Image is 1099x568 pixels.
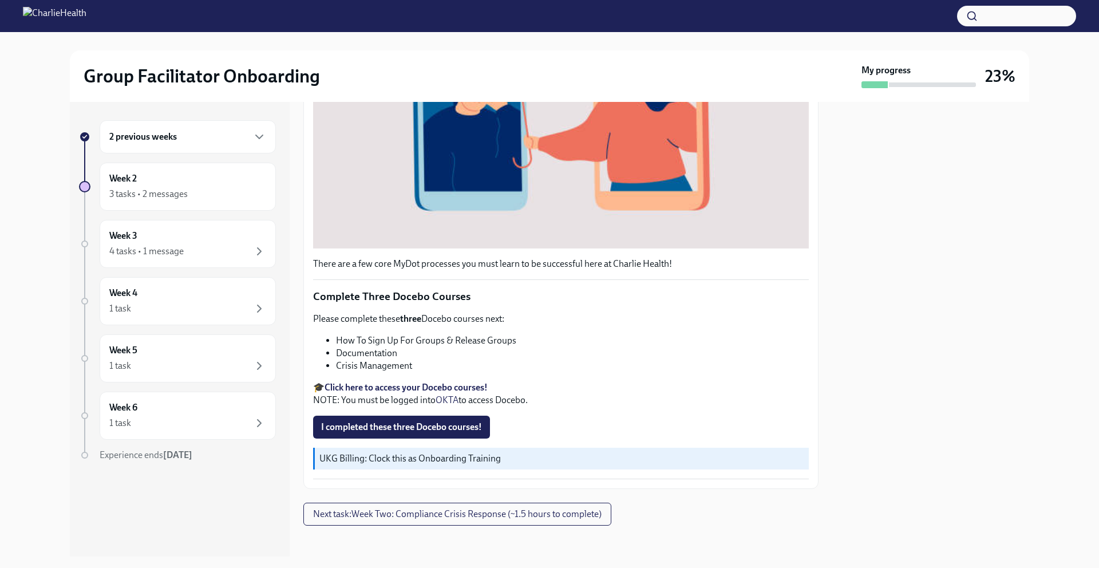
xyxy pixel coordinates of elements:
div: 3 tasks • 2 messages [109,188,188,200]
li: Crisis Management [336,360,809,372]
div: 1 task [109,360,131,372]
strong: three [400,313,421,324]
a: Click here to access your Docebo courses! [325,382,488,393]
span: Experience ends [100,449,192,460]
a: Week 23 tasks • 2 messages [79,163,276,211]
p: UKG Billing: Clock this as Onboarding Training [319,452,804,465]
button: Next task:Week Two: Compliance Crisis Response (~1.5 hours to complete) [303,503,611,526]
span: Next task : Week Two: Compliance Crisis Response (~1.5 hours to complete) [313,508,602,520]
li: Documentation [336,347,809,360]
a: Week 51 task [79,334,276,382]
h2: Group Facilitator Onboarding [84,65,320,88]
div: 1 task [109,417,131,429]
h6: Week 5 [109,344,137,357]
h6: Week 6 [109,401,137,414]
p: There are a few core MyDot processes you must learn to be successful here at Charlie Health! [313,258,809,270]
strong: My progress [861,64,911,77]
div: 1 task [109,302,131,315]
div: 4 tasks • 1 message [109,245,184,258]
button: I completed these three Docebo courses! [313,416,490,439]
li: How To Sign Up For Groups & Release Groups [336,334,809,347]
a: Week 41 task [79,277,276,325]
a: Week 61 task [79,392,276,440]
h6: 2 previous weeks [109,131,177,143]
p: Complete Three Docebo Courses [313,289,809,304]
h3: 23% [985,66,1015,86]
p: 🎓 NOTE: You must be logged into to access Docebo. [313,381,809,407]
h6: Week 4 [109,287,137,299]
a: Week 34 tasks • 1 message [79,220,276,268]
span: I completed these three Docebo courses! [321,421,482,433]
h6: Week 2 [109,172,137,185]
div: 2 previous weeks [100,120,276,153]
strong: [DATE] [163,449,192,460]
h6: Week 3 [109,230,137,242]
img: CharlieHealth [23,7,86,25]
p: Please complete these Docebo courses next: [313,313,809,325]
a: OKTA [436,395,458,405]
